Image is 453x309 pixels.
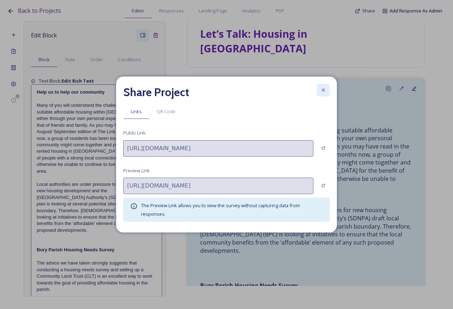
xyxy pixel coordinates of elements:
[141,202,300,217] span: The Preview Link allows you to view the survey without capturing data from responses.
[131,108,142,115] span: Links
[157,108,176,115] span: QR Code
[123,84,189,101] h2: Share Project
[123,167,150,174] span: Preview Link
[123,130,146,136] span: Public Link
